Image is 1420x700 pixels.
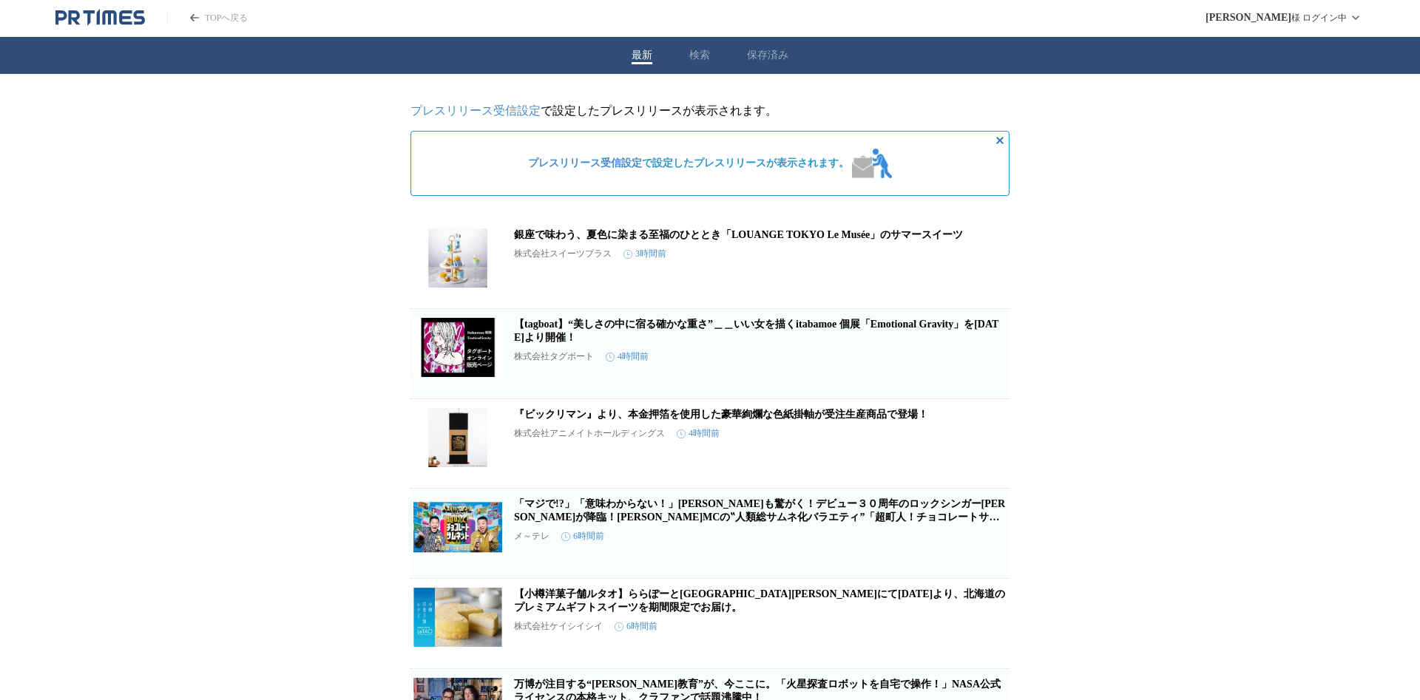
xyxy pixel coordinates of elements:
[514,350,594,363] p: 株式会社タグボート
[514,588,1005,613] a: 【小樽洋菓子舗ルタオ】ららぽーと[GEOGRAPHIC_DATA][PERSON_NAME]にて[DATE]より、北海道のプレミアムギフトスイーツを期間限定でお届け。
[615,620,657,633] time: 6時間前
[747,49,788,62] button: 保存済み
[410,103,1010,119] p: で設定したプレスリリースが表示されます。
[623,248,666,260] time: 3時間前
[413,228,502,288] img: 銀座で味わう、夏色に染まる至福のひととき「LOUANGE TOKYO Le Musée」のサマースイーツ
[991,132,1009,149] button: 非表示にする
[55,9,145,27] a: PR TIMESのトップページはこちら
[413,408,502,467] img: 『ビックリマン』より、本金押箔を使用した豪華絢爛な色紙掛軸が受注生産商品で登場！
[413,318,502,377] img: 【tagboat】“美しさの中に宿る確かな重さ”＿＿いい女を描くitabamoe 個展「Emotional Gravity」を8月22日（金）より開催！
[514,427,665,440] p: 株式会社アニメイトホールディングス
[167,12,248,24] a: PR TIMESのトップページはこちら
[528,157,642,169] a: プレスリリース受信設定
[528,157,849,170] span: で設定したプレスリリースが表示されます。
[606,350,649,363] time: 4時間前
[514,319,998,343] a: 【tagboat】“美しさの中に宿る確かな重さ”＿＿いい女を描くitabamoe 個展「Emotional Gravity」を[DATE]より開催！
[514,620,603,633] p: 株式会社ケイシイシイ
[514,498,1005,536] a: 「マジで!?」「意味わからない！」[PERSON_NAME]も驚がく！デビュー３０周年のロックシンガー[PERSON_NAME]が降臨！[PERSON_NAME]MCの‟人類総サムネ化バラエティ...
[514,409,928,420] a: 『ビックリマン』より、本金押箔を使用した豪華絢爛な色紙掛軸が受注生産商品で登場！
[632,49,652,62] button: 最新
[1206,12,1291,24] span: [PERSON_NAME]
[413,588,502,647] img: 【小樽洋菓子舗ルタオ】ららぽーと愛知東郷にて8月19 日（火）より、北海道のプレミアムギフトスイーツを期間限定でお届け。
[413,497,502,557] img: 「マジで!?」「意味わからない！」チョコプラも驚がく！デビュー３０周年のロックシンガー相川七瀬が降臨！チョコプラMCの‟人類総サムネ化バラエティ”「超町人！チョコレートサムネット」
[677,427,720,440] time: 4時間前
[410,104,541,117] a: プレスリリース受信設定
[514,229,963,240] a: 銀座で味わう、夏色に染まる至福のひととき「LOUANGE TOKYO Le Musée」のサマースイーツ
[561,530,604,543] time: 6時間前
[689,49,710,62] button: 検索
[514,530,550,543] p: メ～テレ
[514,248,612,260] p: 株式会社スイーツプラス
